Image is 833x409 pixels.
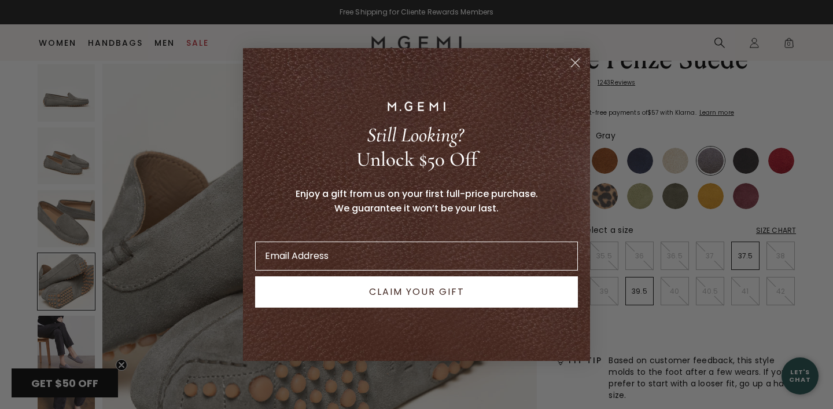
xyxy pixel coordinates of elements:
button: CLAIM YOUR GIFT [255,276,578,308]
button: Close dialog [565,53,585,73]
span: Enjoy a gift from us on your first full-price purchase. We guarantee it won’t be your last. [296,187,538,215]
span: Still Looking? [367,123,463,147]
input: Email Address [255,242,578,271]
img: M.GEMI [388,101,445,111]
span: Unlock $50 Off [356,147,477,171]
